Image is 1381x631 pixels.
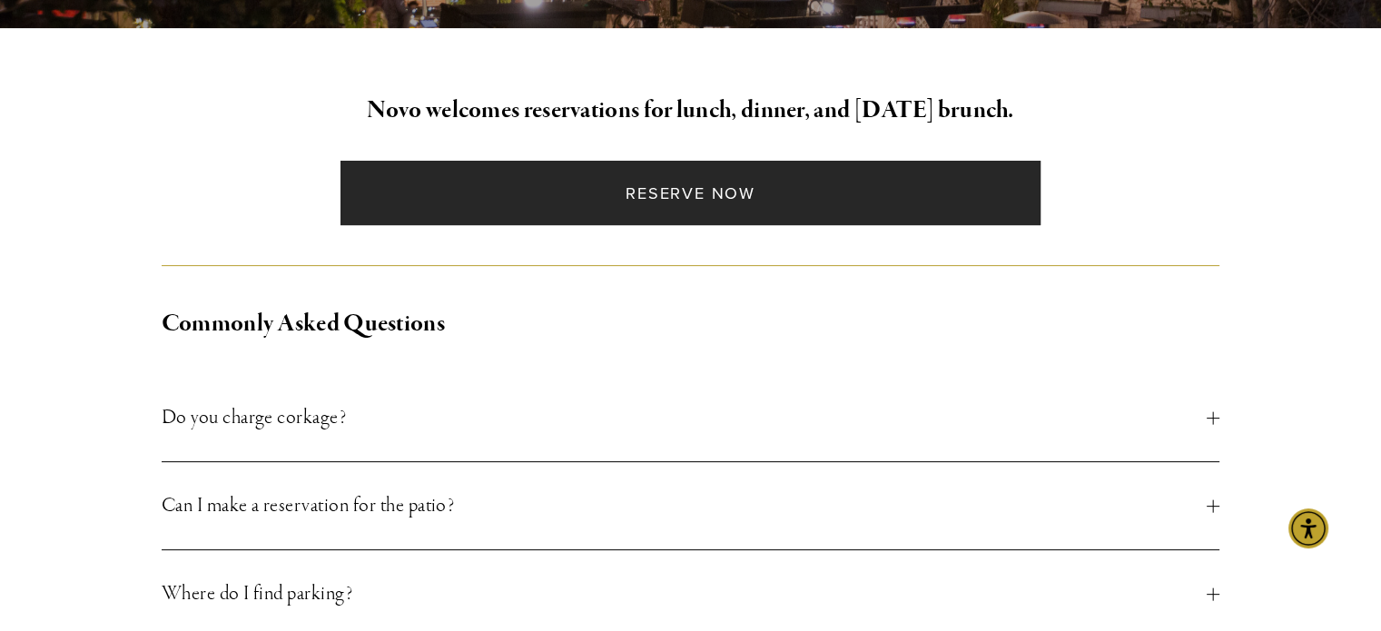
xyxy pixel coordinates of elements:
[162,92,1220,130] h2: Novo welcomes reservations for lunch, dinner, and [DATE] brunch.
[162,374,1220,461] button: Do you charge corkage?
[162,401,1208,434] span: Do you charge corkage?
[162,489,1208,522] span: Can I make a reservation for the patio?
[162,577,1208,610] span: Where do I find parking?
[1288,508,1328,548] div: Accessibility Menu
[162,462,1220,549] button: Can I make a reservation for the patio?
[340,161,1041,225] a: Reserve Now
[162,305,1220,343] h2: Commonly Asked Questions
